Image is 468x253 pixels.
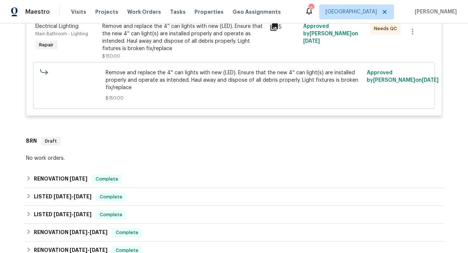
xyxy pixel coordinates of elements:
span: [DATE] [90,230,108,235]
span: Approved by [PERSON_NAME] on [367,70,439,83]
span: Geo Assignments [233,8,281,16]
div: LISTED [DATE]-[DATE]Complete [24,188,444,206]
span: Projects [95,8,118,16]
div: RENOVATION [DATE]Complete [24,170,444,188]
span: $150.00 [106,94,363,102]
span: [PERSON_NAME] [412,8,457,16]
span: [DATE] [74,194,92,199]
h6: BRN [26,137,37,146]
h6: RENOVATION [34,228,108,237]
div: BRN Draft [24,129,444,153]
h6: LISTED [34,192,92,201]
div: No work orders. [26,155,442,162]
span: - [70,230,108,235]
span: Complete [113,229,141,236]
span: [DATE] [54,212,71,217]
span: Complete [93,175,121,183]
span: [DATE] [422,78,439,83]
span: [DATE] [74,212,92,217]
span: - [54,194,92,199]
span: Work Orders [127,8,161,16]
span: - [70,247,108,253]
span: [GEOGRAPHIC_DATA] [326,8,377,16]
span: Main Bathroom - Lighting [35,32,88,36]
div: LISTED [DATE]-[DATE]Complete [24,206,444,224]
span: Complete [97,211,125,218]
span: Draft [42,137,60,145]
span: [DATE] [54,194,71,199]
span: [DATE] [70,247,87,253]
div: 15 [308,4,314,12]
span: [DATE] [70,176,87,181]
span: Repair [36,41,57,49]
span: [DATE] [303,39,320,44]
span: [DATE] [70,230,87,235]
h6: RENOVATION [34,175,87,184]
span: [DATE] [90,247,108,253]
span: Properties [195,8,224,16]
div: RENOVATION [DATE]-[DATE]Complete [24,224,444,241]
span: Needs QC [374,25,400,32]
span: Maestro [25,8,50,16]
h6: LISTED [34,210,92,219]
span: Remove and replace the 4'' can lights with new (LED). Ensure that the new 4'' can light(s) are in... [106,69,363,91]
span: $150.00 [102,54,120,58]
span: Approved by [PERSON_NAME] on [303,24,358,44]
span: Visits [71,8,86,16]
div: 5 [270,23,299,32]
span: Electrical Lighting [35,24,78,29]
span: Complete [97,193,125,201]
span: Tasks [170,9,186,14]
span: - [54,212,92,217]
div: Remove and replace the 4'' can lights with new (LED). Ensure that the new 4'' can light(s) are in... [102,23,265,52]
